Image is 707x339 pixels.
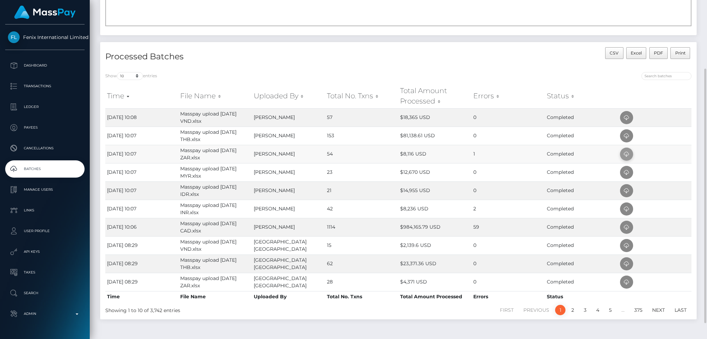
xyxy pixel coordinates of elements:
td: 15 [325,236,398,255]
td: $18,365 USD [398,108,472,127]
td: 2 [472,200,545,218]
p: Manage Users [8,185,82,195]
td: 0 [472,236,545,255]
p: Transactions [8,81,82,91]
td: Completed [545,127,618,145]
td: [PERSON_NAME] [252,163,325,181]
td: Masspay upload [DATE] THB.xlsx [178,255,252,273]
img: MassPay Logo [14,6,76,19]
td: [GEOGRAPHIC_DATA] [GEOGRAPHIC_DATA] [252,236,325,255]
td: [DATE] 10:07 [105,127,178,145]
a: Search [5,285,85,302]
td: Masspay upload [DATE] VND.xlsx [178,236,252,255]
td: Masspay upload [DATE] ZAR.xlsx [178,145,252,163]
td: 0 [472,273,545,291]
button: Excel [626,47,647,59]
td: 57 [325,108,398,127]
a: Payees [5,119,85,136]
td: [PERSON_NAME] [252,218,325,236]
td: [DATE] 08:29 [105,255,178,273]
a: Links [5,202,85,219]
p: Cancellations [8,143,82,153]
td: $14,955 USD [398,181,472,200]
span: Fenix International Limited [5,34,85,40]
td: [PERSON_NAME] [252,200,325,218]
td: 42 [325,200,398,218]
a: Dashboard [5,57,85,74]
td: 0 [472,181,545,200]
button: Print [670,47,690,59]
p: User Profile [8,226,82,236]
td: Completed [545,200,618,218]
p: Dashboard [8,60,82,71]
td: [DATE] 10:07 [105,200,178,218]
p: Payees [8,122,82,133]
th: Errors: activate to sort column ascending [472,84,545,108]
p: Batches [8,164,82,174]
td: 1114 [325,218,398,236]
td: [PERSON_NAME] [252,181,325,200]
td: 21 [325,181,398,200]
td: [DATE] 10:08 [105,108,178,127]
button: PDF [649,47,668,59]
td: [PERSON_NAME] [252,108,325,127]
td: 59 [472,218,545,236]
td: 153 [325,127,398,145]
a: Ledger [5,98,85,116]
td: Masspay upload [DATE] CAD.xlsx [178,218,252,236]
th: Time: activate to sort column ascending [105,84,178,108]
td: $23,371.36 USD [398,255,472,273]
a: Admin [5,305,85,322]
a: Transactions [5,78,85,95]
td: 54 [325,145,398,163]
img: Fenix International Limited [8,31,20,43]
th: Status [545,291,618,302]
td: [DATE] 08:29 [105,236,178,255]
td: [PERSON_NAME] [252,145,325,163]
td: Completed [545,273,618,291]
td: [DATE] 10:06 [105,218,178,236]
td: [GEOGRAPHIC_DATA] [GEOGRAPHIC_DATA] [252,273,325,291]
th: Time [105,291,178,302]
td: 62 [325,255,398,273]
td: 0 [472,108,545,127]
td: [PERSON_NAME] [252,127,325,145]
td: $2,139.6 USD [398,236,472,255]
td: Completed [545,255,618,273]
p: API Keys [8,247,82,257]
td: Completed [545,163,618,181]
a: Cancellations [5,140,85,157]
td: Masspay upload [DATE] THB.xlsx [178,127,252,145]
td: Masspay upload [DATE] INR.xlsx [178,200,252,218]
td: $12,670 USD [398,163,472,181]
a: 1 [555,305,565,315]
th: Status: activate to sort column ascending [545,84,618,108]
p: Taxes [8,267,82,278]
td: Masspay upload [DATE] VND.xlsx [178,108,252,127]
a: 3 [580,305,590,315]
p: Admin [8,309,82,319]
p: Ledger [8,102,82,112]
a: Next [648,305,669,315]
td: 0 [472,163,545,181]
button: CSV [605,47,623,59]
td: Completed [545,218,618,236]
td: Completed [545,236,618,255]
a: Manage Users [5,181,85,198]
td: Masspay upload [DATE] IDR.xlsx [178,181,252,200]
p: Search [8,288,82,298]
td: $8,236 USD [398,200,472,218]
th: Uploaded By [252,291,325,302]
td: Masspay upload [DATE] ZAR.xlsx [178,273,252,291]
td: $81,138.61 USD [398,127,472,145]
a: Batches [5,160,85,178]
select: Showentries [117,72,143,80]
th: Uploaded By: activate to sort column ascending [252,84,325,108]
td: $8,116 USD [398,145,472,163]
th: Total No. Txns [325,291,398,302]
div: Showing 1 to 10 of 3,742 entries [105,304,343,314]
h4: Processed Batches [105,51,393,63]
span: Print [675,50,686,56]
th: Total No. Txns: activate to sort column ascending [325,84,398,108]
label: Show entries [105,72,157,80]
